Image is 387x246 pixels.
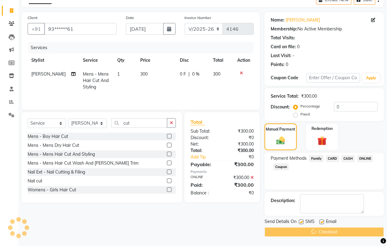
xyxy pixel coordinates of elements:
input: Search by Name/Mobile/Email/Code [44,23,117,35]
div: Mens - Mens Dry Hair Cut [28,142,79,149]
div: 0 [297,44,300,50]
div: ₹300.00 [222,161,258,168]
span: [PERSON_NAME] [31,71,66,77]
label: Client [28,15,37,21]
span: 0 % [192,71,199,77]
div: ₹300.00 [222,128,258,135]
div: Mens - Mens Hair Cut And Styling [28,151,95,158]
div: Nail cut [28,178,42,184]
span: Total [191,119,205,125]
th: Action [234,53,254,67]
div: Payments [191,169,254,174]
input: Enter Offer / Coupon Code [307,73,360,83]
div: ₹0 [222,135,258,141]
div: Discount: [186,135,222,141]
div: Services [28,42,258,53]
span: 0 F [180,71,186,77]
span: SMS [305,218,315,226]
div: Paid: [186,181,222,189]
div: No Active Membership [271,26,378,32]
div: Payable: [186,161,222,168]
div: Last Visit: [271,53,291,59]
label: Percentage [300,103,320,109]
th: Qty [114,53,137,67]
div: ₹0 [228,154,258,160]
span: Send Details On [265,218,296,226]
th: Service [79,53,114,67]
div: ONLINE [186,174,222,181]
a: Add Tip [186,154,228,160]
span: Email [326,218,336,226]
label: Invoice Number [185,15,211,21]
div: Card on file: [271,44,296,50]
div: Service Total: [271,93,299,100]
div: Sub Total: [186,128,222,135]
div: 0 [286,61,288,68]
div: Net: [186,141,222,147]
label: Redemption [312,126,333,131]
th: Disc [176,53,209,67]
div: Coupon Code [271,75,306,81]
img: _gift.svg [315,135,329,146]
div: Name: [271,17,284,23]
div: Balance : [186,190,222,196]
th: Total [209,53,234,67]
div: - [292,53,294,59]
span: 300 [140,71,148,77]
span: | [188,71,190,77]
a: [PERSON_NAME] [286,17,320,23]
label: Manual Payment [266,127,296,132]
div: Nail Ext - Nail Cutting & Filing [28,169,85,175]
div: ₹0 [222,190,258,196]
span: ONLINE [357,155,373,162]
div: Discount: [271,104,290,110]
div: ₹300.00 [222,174,258,181]
th: Stylist [28,53,79,67]
div: Womens - Girls Hair Cut [28,187,76,193]
span: Mens - Mens Hair Cut And Styling [83,71,109,90]
div: Membership: [271,26,297,32]
span: Payment Methods [271,155,307,162]
span: 1 [118,71,120,77]
button: +91 [28,23,45,35]
div: Mens - Boy Hair Cut [28,133,68,140]
div: Total Visits: [271,35,295,41]
span: CASH [342,155,355,162]
div: Points: [271,61,284,68]
div: ₹300.00 [301,93,317,100]
span: Coupon [273,163,289,170]
div: ₹300.00 [222,181,258,189]
div: ₹300.00 [222,147,258,154]
th: Price [137,53,176,67]
span: Family [309,155,323,162]
div: Total: [186,147,222,154]
div: Description: [271,197,295,204]
span: 300 [213,71,220,77]
img: _cash.svg [274,136,288,146]
div: ₹300.00 [222,141,258,147]
input: Search or Scan [111,118,167,128]
label: Fixed [300,111,310,117]
label: Date [126,15,134,21]
div: Mens - Mens Hair Cut Wash And [PERSON_NAME] Trim [28,160,138,166]
span: CARD [326,155,339,162]
button: Apply [362,73,380,83]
